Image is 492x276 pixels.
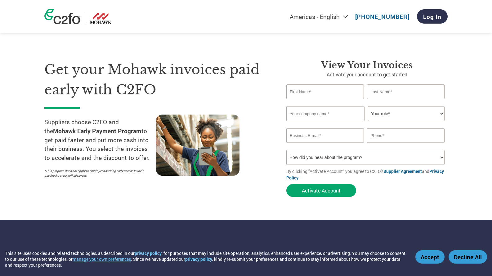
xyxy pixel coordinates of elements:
[53,127,141,135] strong: Mohawk Early Payment Program
[44,9,80,24] img: c2fo logo
[135,250,162,256] a: privacy policy
[286,143,364,147] div: Inavlid Email Address
[367,100,445,104] div: Invalid last name or last name is too long
[90,13,112,24] img: Mohawk
[286,106,365,121] input: Your company name*
[44,60,268,100] h1: Get your Mohawk invoices paid early with C2FO
[415,250,445,264] button: Accept
[383,168,422,174] a: Supplier Agreement
[286,128,364,143] input: Invalid Email format
[185,256,212,262] a: privacy policy
[73,256,131,262] button: manage your own preferences
[286,100,364,104] div: Invalid first name or first name is too long
[156,115,239,176] img: supply chain worker
[44,118,156,162] p: Suppliers choose C2FO and the to get paid faster and put more cash into their business. You selec...
[286,84,364,99] input: First Name*
[417,9,448,24] a: Log In
[44,169,150,178] p: *This program does not apply to employees seeking early access to their paychecks or payroll adva...
[286,71,448,78] p: Activate your account to get started
[286,122,445,126] div: Invalid company name or company name is too long
[367,84,445,99] input: Last Name*
[449,250,487,264] button: Decline All
[286,168,448,181] p: By clicking "Activate Account" you agree to C2FO's and
[286,168,444,181] a: Privacy Policy
[5,250,406,268] div: This site uses cookies and related technologies, as described in our , for purposes that may incl...
[286,60,448,71] h3: View Your Invoices
[286,184,356,197] button: Activate Account
[355,13,409,20] a: [PHONE_NUMBER]
[367,143,445,147] div: Inavlid Phone Number
[367,128,445,143] input: Phone*
[368,106,445,121] select: Title/Role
